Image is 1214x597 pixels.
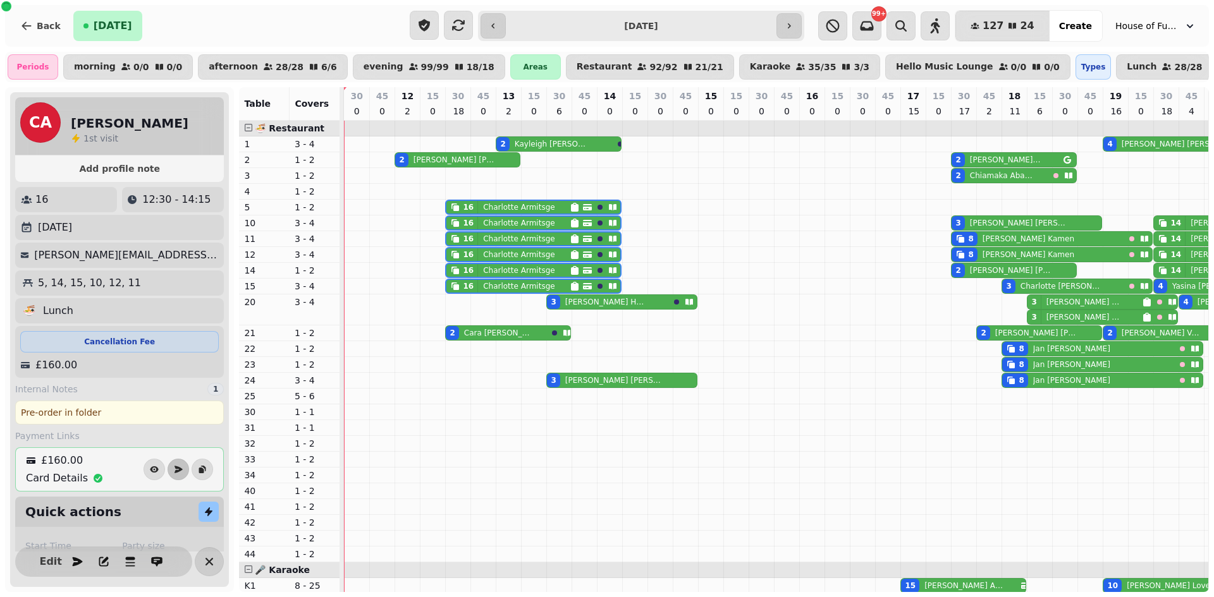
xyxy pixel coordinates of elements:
[1110,90,1122,102] p: 19
[244,154,285,166] p: 2
[83,132,118,145] p: visit
[654,90,666,102] p: 30
[244,485,285,497] p: 40
[377,105,387,118] p: 0
[295,421,335,434] p: 1 - 1
[995,328,1077,338] p: [PERSON_NAME] [PERSON_NAME]
[295,280,335,292] p: 3 - 4
[244,327,285,339] p: 21
[244,232,285,245] p: 11
[23,303,35,318] p: 🍜
[29,115,52,130] span: CA
[1011,63,1027,71] p: 0 / 0
[1033,344,1110,354] p: Jan [PERSON_NAME]
[968,250,973,260] div: 8
[1033,375,1110,385] p: Jan [PERSON_NAME]
[1009,90,1021,102] p: 18
[579,90,591,102] p: 45
[244,138,285,150] p: 1
[464,328,530,338] p: Cara [PERSON_NAME]
[133,63,149,71] p: 0 / 0
[908,105,918,118] p: 15
[1044,63,1060,71] p: 0 / 0
[20,331,219,353] div: Cancellation Fee
[295,453,335,466] p: 1 - 2
[680,90,692,102] p: 45
[463,218,474,228] div: 16
[463,265,474,275] div: 16
[955,218,960,228] div: 3
[955,171,960,181] div: 2
[1034,90,1046,102] p: 15
[510,54,561,80] div: Areas
[1009,105,1019,118] p: 11
[25,540,117,552] label: Start Time
[295,437,335,450] p: 1 - 2
[295,469,335,481] p: 1 - 2
[515,139,591,149] p: Kayleigh [PERSON_NAME]
[207,383,224,395] div: 1
[553,90,565,102] p: 30
[1136,105,1146,118] p: 0
[295,342,335,355] p: 1 - 2
[295,532,335,545] p: 1 - 2
[1006,281,1011,291] div: 3
[1031,297,1036,307] div: 3
[629,90,641,102] p: 15
[83,133,89,143] span: 1
[421,63,449,71] p: 99 / 99
[463,281,474,291] div: 16
[1107,581,1118,591] div: 10
[244,264,285,277] p: 14
[1085,105,1095,118] p: 0
[244,453,285,466] p: 33
[353,54,505,80] button: evening99/9918/18
[295,154,335,166] p: 1 - 2
[483,202,555,212] p: Charlotte Armitsge
[1186,105,1196,118] p: 4
[750,62,791,72] p: Karaoke
[756,90,768,102] p: 30
[20,160,219,177] button: Add profile note
[630,105,640,118] p: 0
[970,218,1067,228] p: [PERSON_NAME] [PERSON_NAME]
[907,90,919,102] p: 17
[35,192,48,207] p: 16
[579,105,589,118] p: 0
[89,133,100,143] span: st
[255,565,310,575] span: 🎤 Karaoke
[483,265,555,275] p: Charlotte Armitsge
[984,105,994,118] p: 2
[295,264,335,277] p: 1 - 2
[73,11,142,41] button: [DATE]
[1115,20,1179,32] span: House of Fu Leeds
[63,54,193,80] button: morning0/00/0
[983,21,1003,31] span: 127
[832,105,842,118] p: 0
[1108,15,1204,37] button: House of Fu Leeds
[565,297,646,307] p: [PERSON_NAME] Hussain
[244,469,285,481] p: 34
[244,342,285,355] p: 22
[244,358,285,371] p: 23
[295,390,335,402] p: 5 - 6
[885,54,1070,80] button: Hello Music Lounge0/00/0
[806,90,818,102] p: 16
[467,63,494,71] p: 18 / 18
[1031,312,1036,322] div: 3
[74,62,116,72] p: morning
[529,105,539,118] p: 0
[244,548,285,560] p: 44
[1059,21,1092,30] span: Create
[1127,62,1156,72] p: Lunch
[551,375,556,385] div: 3
[705,90,717,102] p: 15
[1046,312,1121,322] p: [PERSON_NAME] Hussain
[905,581,916,591] div: 15
[244,169,285,182] p: 3
[142,192,211,207] p: 12:30 - 14:15
[295,516,335,529] p: 1 - 2
[604,90,616,102] p: 14
[34,248,219,263] p: [PERSON_NAME][EMAIL_ADDRESS][DOMAIN_NAME]
[1046,297,1121,307] p: [PERSON_NAME] Hussain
